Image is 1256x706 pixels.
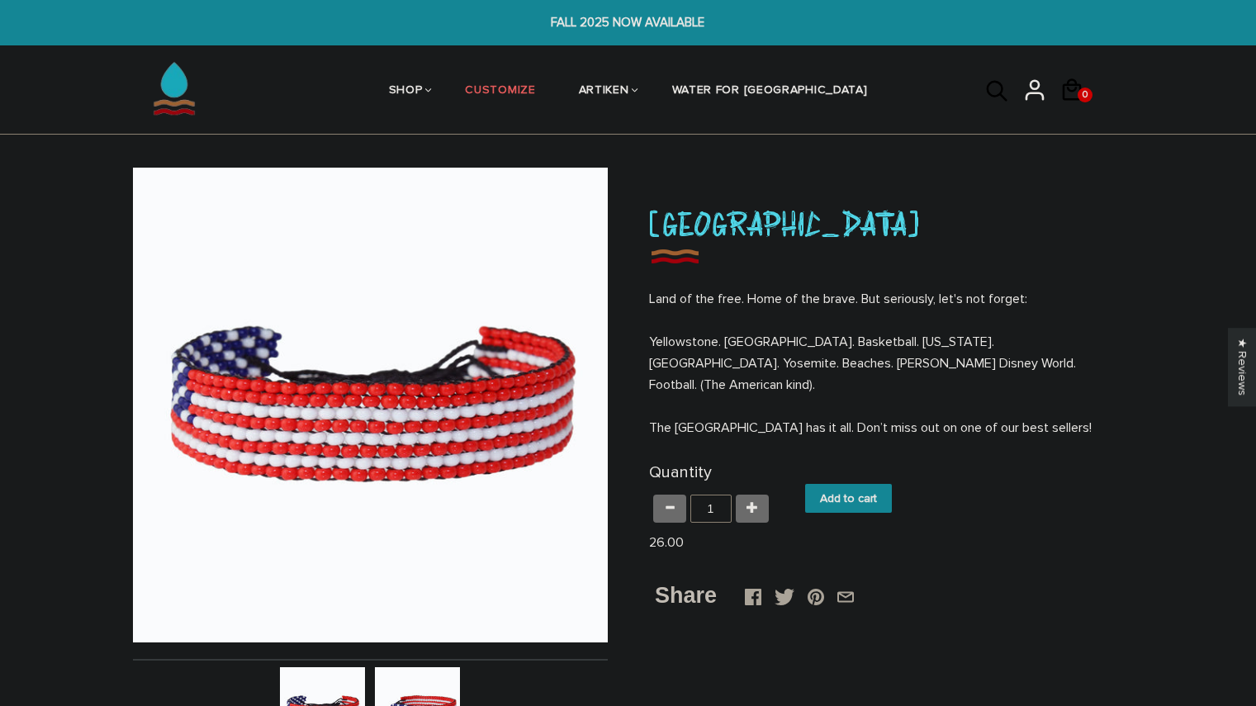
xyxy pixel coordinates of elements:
input: Add to cart [805,484,892,513]
a: CUSTOMIZE [465,48,535,135]
a: SHOP [389,48,423,135]
span: 0 [1078,83,1092,107]
span: The [GEOGRAPHIC_DATA] has it all. Don’t miss out on one of our best sellers! [649,419,1092,436]
img: United States of America [133,168,608,642]
span: Land of the free. Home of the brave. But seriously, let's not forget: [649,291,1027,307]
img: United States of America [649,244,700,268]
span: FALL 2025 NOW AVAILABLE [386,13,869,32]
a: ARTIKEN [579,48,629,135]
span: Yellowstone. [GEOGRAPHIC_DATA]. Basketball. [US_STATE]. [GEOGRAPHIC_DATA]. Yosemite. Beaches. [PE... [649,334,1076,393]
div: Click to open Judge.me floating reviews tab [1228,328,1256,406]
a: WATER FOR [GEOGRAPHIC_DATA] [672,48,868,135]
span: Share [655,583,717,608]
span: 26.00 [649,534,684,551]
a: 0 [1059,107,1097,110]
label: Quantity [649,459,712,486]
h1: [GEOGRAPHIC_DATA] [649,201,1124,244]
